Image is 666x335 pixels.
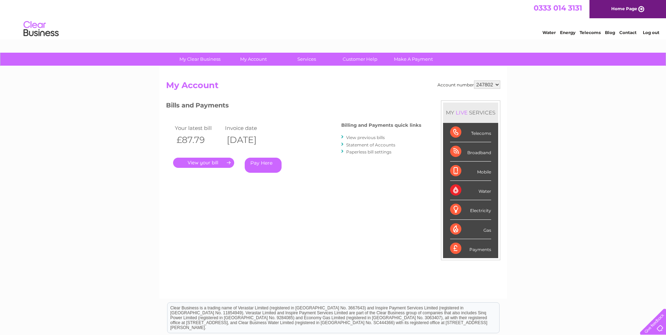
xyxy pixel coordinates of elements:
[346,142,395,147] a: Statement of Accounts
[346,135,385,140] a: View previous bills
[278,53,336,66] a: Services
[560,30,575,35] a: Energy
[384,53,442,66] a: Make A Payment
[534,4,582,12] a: 0333 014 3131
[643,30,659,35] a: Log out
[171,53,229,66] a: My Clear Business
[450,239,491,258] div: Payments
[173,158,234,168] a: .
[173,133,224,147] th: £87.79
[223,133,274,147] th: [DATE]
[580,30,601,35] a: Telecoms
[443,103,498,123] div: MY SERVICES
[341,123,421,128] h4: Billing and Payments quick links
[224,53,282,66] a: My Account
[450,181,491,200] div: Water
[619,30,637,35] a: Contact
[450,220,491,239] div: Gas
[605,30,615,35] a: Blog
[450,200,491,219] div: Electricity
[454,109,469,116] div: LIVE
[23,18,59,40] img: logo.png
[450,162,491,181] div: Mobile
[331,53,389,66] a: Customer Help
[166,80,500,94] h2: My Account
[346,149,391,155] a: Paperless bill settings
[167,4,499,34] div: Clear Business is a trading name of Verastar Limited (registered in [GEOGRAPHIC_DATA] No. 3667643...
[437,80,500,89] div: Account number
[223,123,274,133] td: Invoice date
[450,142,491,162] div: Broadband
[450,123,491,142] div: Telecoms
[166,100,421,113] h3: Bills and Payments
[542,30,556,35] a: Water
[245,158,282,173] a: Pay Here
[173,123,224,133] td: Your latest bill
